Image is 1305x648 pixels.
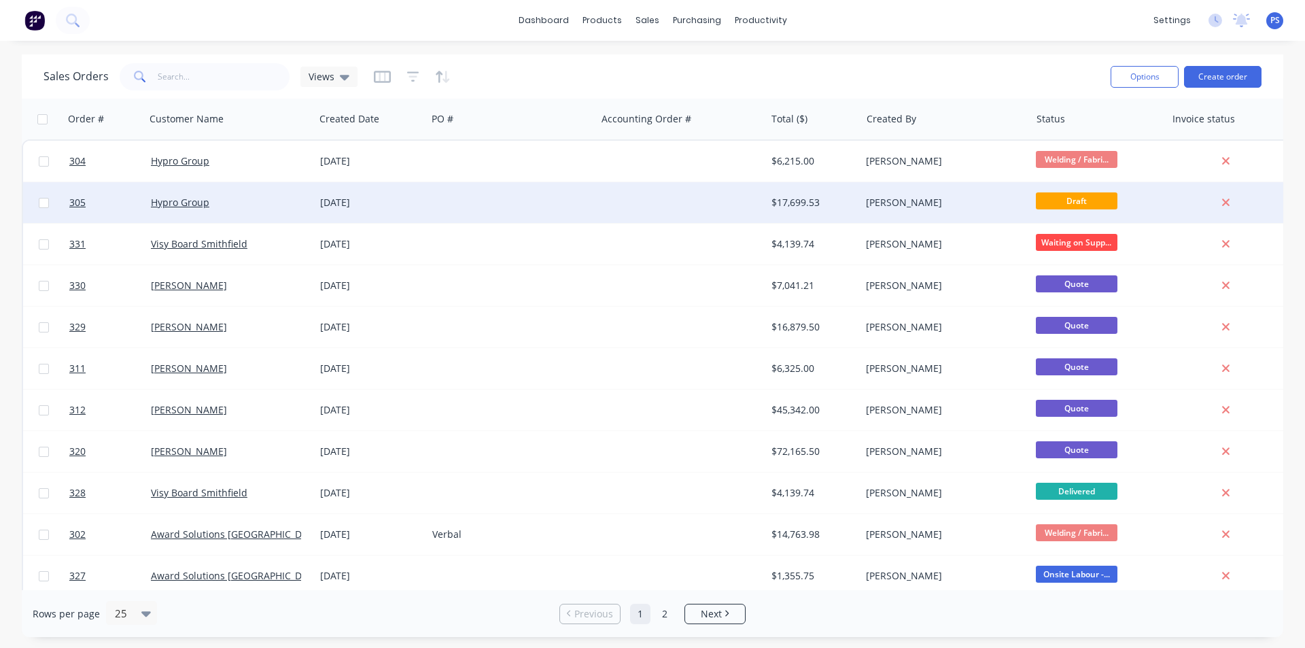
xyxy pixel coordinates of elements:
[151,403,227,416] a: [PERSON_NAME]
[771,154,851,168] div: $6,215.00
[630,604,650,624] a: Page 1 is your current page
[1111,66,1179,88] button: Options
[69,265,151,306] a: 330
[69,528,86,541] span: 302
[1036,317,1117,334] span: Quote
[151,486,247,499] a: Visy Board Smithfield
[866,569,1017,583] div: [PERSON_NAME]
[69,486,86,500] span: 328
[320,279,421,292] div: [DATE]
[1036,566,1117,583] span: Onsite Labour -...
[69,514,151,555] a: 302
[320,237,421,251] div: [DATE]
[771,279,851,292] div: $7,041.21
[43,70,109,83] h1: Sales Orders
[69,556,151,596] a: 327
[554,604,751,624] ul: Pagination
[69,431,151,472] a: 320
[320,569,421,583] div: [DATE]
[1172,112,1235,126] div: Invoice status
[158,63,290,90] input: Search...
[701,607,722,621] span: Next
[1036,400,1117,417] span: Quote
[69,141,151,182] a: 304
[866,528,1017,541] div: [PERSON_NAME]
[866,486,1017,500] div: [PERSON_NAME]
[1036,275,1117,292] span: Quote
[655,604,675,624] a: Page 2
[771,112,807,126] div: Total ($)
[866,154,1017,168] div: [PERSON_NAME]
[771,403,851,417] div: $45,342.00
[69,154,86,168] span: 304
[1037,112,1065,126] div: Status
[1184,66,1261,88] button: Create order
[150,112,224,126] div: Customer Name
[69,320,86,334] span: 329
[320,486,421,500] div: [DATE]
[602,112,691,126] div: Accounting Order #
[69,237,86,251] span: 331
[866,237,1017,251] div: [PERSON_NAME]
[771,445,851,458] div: $72,165.50
[866,403,1017,417] div: [PERSON_NAME]
[24,10,45,31] img: Factory
[1147,10,1198,31] div: settings
[1036,192,1117,209] span: Draft
[319,112,379,126] div: Created Date
[866,362,1017,375] div: [PERSON_NAME]
[69,403,86,417] span: 312
[320,528,421,541] div: [DATE]
[69,390,151,430] a: 312
[629,10,666,31] div: sales
[1036,358,1117,375] span: Quote
[771,362,851,375] div: $6,325.00
[69,362,86,375] span: 311
[69,279,86,292] span: 330
[68,112,104,126] div: Order #
[685,607,745,621] a: Next page
[151,528,321,541] a: Award Solutions [GEOGRAPHIC_DATA]
[728,10,794,31] div: productivity
[69,196,86,209] span: 305
[320,320,421,334] div: [DATE]
[432,112,453,126] div: PO #
[320,154,421,168] div: [DATE]
[151,362,227,375] a: [PERSON_NAME]
[1036,441,1117,458] span: Quote
[33,607,100,621] span: Rows per page
[151,154,209,167] a: Hypro Group
[320,196,421,209] div: [DATE]
[771,196,851,209] div: $17,699.53
[866,445,1017,458] div: [PERSON_NAME]
[771,237,851,251] div: $4,139.74
[866,279,1017,292] div: [PERSON_NAME]
[866,320,1017,334] div: [PERSON_NAME]
[1036,524,1117,541] span: Welding / Fabri...
[309,69,334,84] span: Views
[69,569,86,583] span: 327
[1036,151,1117,168] span: Welding / Fabri...
[151,569,321,582] a: Award Solutions [GEOGRAPHIC_DATA]
[151,445,227,458] a: [PERSON_NAME]
[432,528,583,541] div: Verbal
[771,528,851,541] div: $14,763.98
[69,224,151,265] a: 331
[320,403,421,417] div: [DATE]
[69,348,151,389] a: 311
[867,112,916,126] div: Created By
[771,486,851,500] div: $4,139.74
[151,279,227,292] a: [PERSON_NAME]
[666,10,728,31] div: purchasing
[512,10,576,31] a: dashboard
[151,196,209,209] a: Hypro Group
[771,569,851,583] div: $1,355.75
[560,607,620,621] a: Previous page
[69,182,151,223] a: 305
[69,307,151,347] a: 329
[576,10,629,31] div: products
[866,196,1017,209] div: [PERSON_NAME]
[771,320,851,334] div: $16,879.50
[151,320,227,333] a: [PERSON_NAME]
[1270,14,1280,27] span: PS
